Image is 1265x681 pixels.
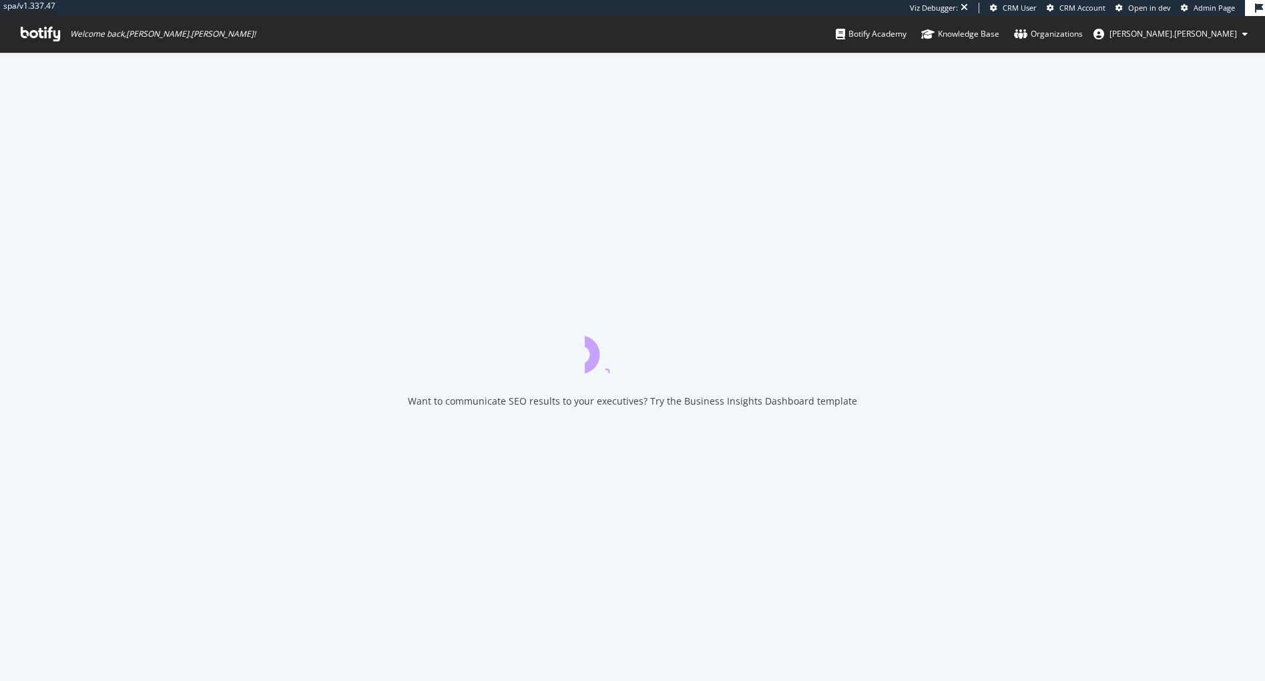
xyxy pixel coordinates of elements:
[1109,28,1237,39] span: christopher.hart
[1181,3,1235,13] a: Admin Page
[1059,3,1105,13] span: CRM Account
[408,395,857,408] div: Want to communicate SEO results to your executives? Try the Business Insights Dashboard template
[1194,3,1235,13] span: Admin Page
[921,27,999,41] div: Knowledge Base
[1014,16,1083,52] a: Organizations
[585,325,681,373] div: animation
[1014,27,1083,41] div: Organizations
[836,27,907,41] div: Botify Academy
[1083,23,1258,45] button: [PERSON_NAME].[PERSON_NAME]
[1128,3,1171,13] span: Open in dev
[1047,3,1105,13] a: CRM Account
[836,16,907,52] a: Botify Academy
[70,29,256,39] span: Welcome back, [PERSON_NAME].[PERSON_NAME] !
[1003,3,1037,13] span: CRM User
[910,3,958,13] div: Viz Debugger:
[990,3,1037,13] a: CRM User
[921,16,999,52] a: Knowledge Base
[1115,3,1171,13] a: Open in dev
